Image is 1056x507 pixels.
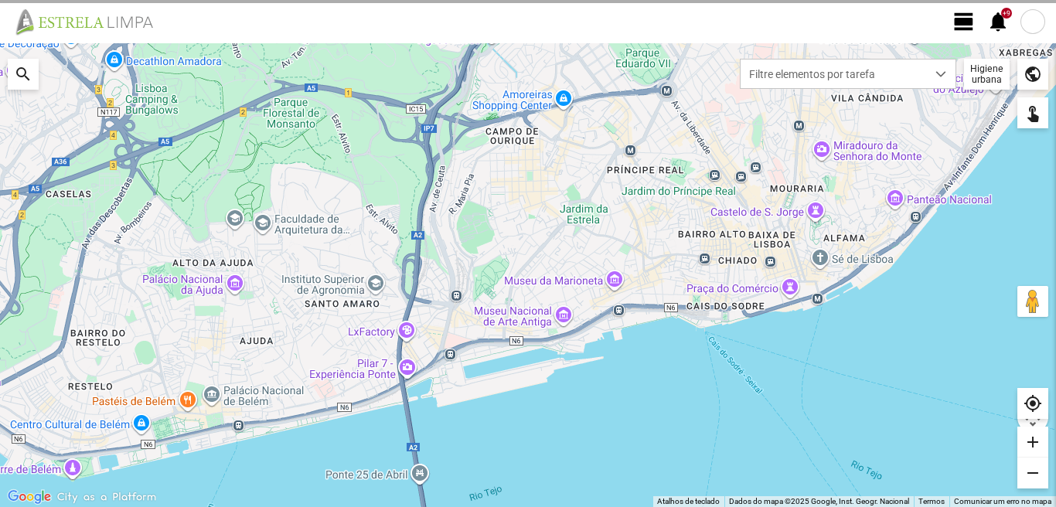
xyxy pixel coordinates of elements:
a: Abrir esta área no Google Maps (abre uma nova janela) [4,487,55,507]
a: Comunicar um erro no mapa [954,497,1051,505]
div: Higiene urbana [964,59,1010,90]
div: touch_app [1017,97,1048,128]
div: public [1017,59,1048,90]
span: notifications [986,10,1010,33]
div: search [8,59,39,90]
span: view_day [952,10,976,33]
img: Google [4,487,55,507]
div: add [1017,427,1048,458]
span: Dados do mapa ©2025 Google, Inst. Geogr. Nacional [729,497,909,505]
div: my_location [1017,388,1048,419]
button: Arraste o Pegman para o mapa para abrir o Street View [1017,286,1048,317]
span: Filtre elementos por tarefa [741,60,926,88]
img: file [11,8,170,36]
button: Atalhos de teclado [657,496,720,507]
div: dropdown trigger [926,60,956,88]
div: remove [1017,458,1048,488]
a: Termos (abre num novo separador) [918,497,945,505]
div: +9 [1001,8,1012,19]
